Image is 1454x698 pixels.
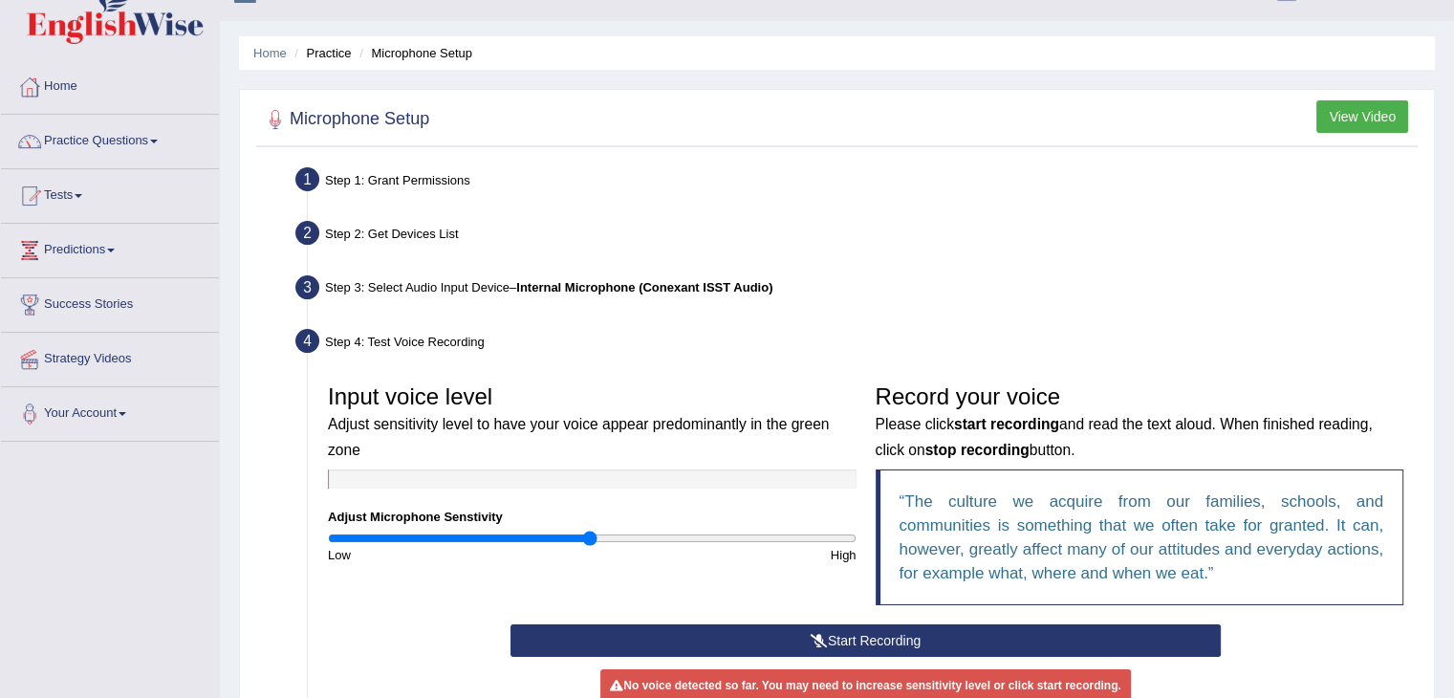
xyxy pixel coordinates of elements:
div: Low [318,546,592,564]
div: Step 4: Test Voice Recording [287,323,1425,365]
a: Predictions [1,224,219,272]
a: Home [253,46,287,60]
small: Adjust sensitivity level to have your voice appear predominantly in the green zone [328,416,829,457]
a: Success Stories [1,278,219,326]
b: Internal Microphone (Conexant ISST Audio) [516,280,772,294]
button: Start Recording [510,624,1221,657]
span: – [510,280,772,294]
a: Tests [1,169,219,217]
a: Practice Questions [1,115,219,163]
li: Microphone Setup [355,44,472,62]
div: High [592,546,865,564]
div: Step 2: Get Devices List [287,215,1425,257]
h3: Input voice level [328,384,857,460]
b: start recording [954,416,1059,432]
a: Your Account [1,387,219,435]
h3: Record your voice [876,384,1404,460]
q: The culture we acquire from our families, schools, and communities is something that we often tak... [900,492,1384,582]
div: Step 3: Select Audio Input Device [287,270,1425,312]
small: Please click and read the text aloud. When finished reading, click on button. [876,416,1373,457]
a: Home [1,60,219,108]
a: Strategy Videos [1,333,219,381]
b: stop recording [925,442,1030,458]
div: Step 1: Grant Permissions [287,162,1425,204]
button: View Video [1316,100,1408,133]
label: Adjust Microphone Senstivity [328,508,503,526]
h2: Microphone Setup [261,105,429,134]
li: Practice [290,44,351,62]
